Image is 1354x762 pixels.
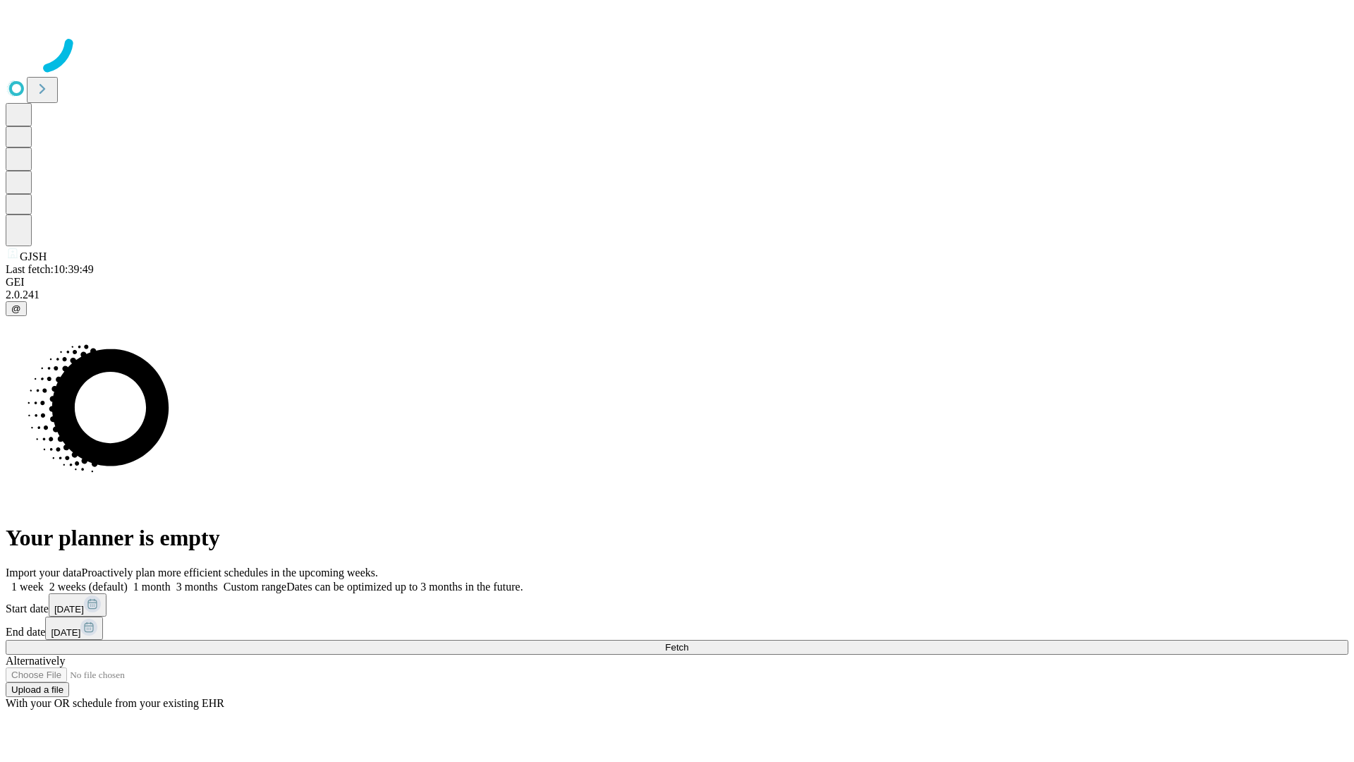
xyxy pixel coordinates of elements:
[51,627,80,638] span: [DATE]
[6,276,1348,289] div: GEI
[6,697,224,709] span: With your OR schedule from your existing EHR
[6,640,1348,655] button: Fetch
[82,567,378,579] span: Proactively plan more efficient schedules in the upcoming weeks.
[45,617,103,640] button: [DATE]
[133,581,171,593] span: 1 month
[6,289,1348,301] div: 2.0.241
[665,642,688,653] span: Fetch
[6,525,1348,551] h1: Your planner is empty
[6,682,69,697] button: Upload a file
[224,581,286,593] span: Custom range
[49,581,128,593] span: 2 weeks (default)
[49,593,106,617] button: [DATE]
[20,250,47,262] span: GJSH
[6,301,27,316] button: @
[6,655,65,667] span: Alternatively
[6,567,82,579] span: Import your data
[11,581,44,593] span: 1 week
[176,581,218,593] span: 3 months
[6,593,1348,617] div: Start date
[6,617,1348,640] div: End date
[6,263,94,275] span: Last fetch: 10:39:49
[286,581,523,593] span: Dates can be optimized up to 3 months in the future.
[11,303,21,314] span: @
[54,604,84,615] span: [DATE]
